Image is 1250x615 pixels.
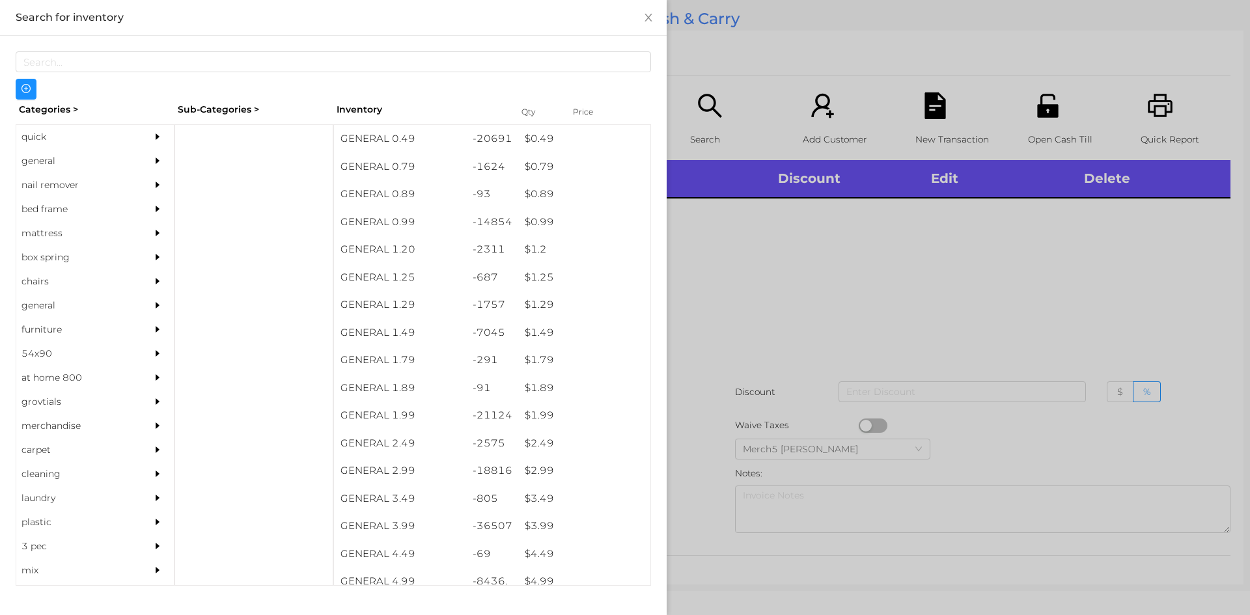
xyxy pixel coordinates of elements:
[153,397,162,406] i: icon: caret-right
[16,582,135,607] div: appliances
[466,430,519,458] div: -2575
[16,558,135,582] div: mix
[153,301,162,310] i: icon: caret-right
[153,228,162,238] i: icon: caret-right
[153,253,162,262] i: icon: caret-right
[466,402,519,430] div: -21124
[334,374,466,402] div: GENERAL 1.89
[334,457,466,485] div: GENERAL 2.99
[153,566,162,575] i: icon: caret-right
[16,294,135,318] div: general
[153,180,162,189] i: icon: caret-right
[334,567,466,595] div: GENERAL 4.99
[16,414,135,438] div: merchandise
[518,153,650,181] div: $ 0.79
[153,204,162,213] i: icon: caret-right
[334,512,466,540] div: GENERAL 3.99
[16,10,651,25] div: Search for inventory
[466,180,519,208] div: -93
[518,402,650,430] div: $ 1.99
[518,208,650,236] div: $ 0.99
[16,534,135,558] div: 3 pec
[466,346,519,374] div: -291
[518,430,650,458] div: $ 2.49
[16,245,135,269] div: box spring
[337,103,505,116] div: Inventory
[466,208,519,236] div: -14854
[334,153,466,181] div: GENERAL 0.79
[518,540,650,568] div: $ 4.49
[466,291,519,319] div: -1757
[334,346,466,374] div: GENERAL 1.79
[334,319,466,347] div: GENERAL 1.49
[466,374,519,402] div: -91
[153,132,162,141] i: icon: caret-right
[16,366,135,390] div: at home 800
[16,342,135,366] div: 54x90
[16,318,135,342] div: furniture
[518,264,650,292] div: $ 1.25
[153,421,162,430] i: icon: caret-right
[518,457,650,485] div: $ 2.99
[334,180,466,208] div: GENERAL 0.89
[518,103,557,121] div: Qty
[643,12,654,23] i: icon: close
[334,264,466,292] div: GENERAL 1.25
[153,349,162,358] i: icon: caret-right
[466,457,519,485] div: -18816
[16,173,135,197] div: nail remover
[518,319,650,347] div: $ 1.49
[16,100,174,120] div: Categories >
[518,346,650,374] div: $ 1.79
[466,236,519,264] div: -2311
[334,402,466,430] div: GENERAL 1.99
[466,125,519,153] div: -20691
[16,462,135,486] div: cleaning
[518,236,650,264] div: $ 1.2
[466,540,519,568] div: -69
[16,390,135,414] div: grovtials
[466,567,519,610] div: -8436.5
[466,153,519,181] div: -1624
[466,512,519,540] div: -36507
[153,541,162,551] i: icon: caret-right
[16,486,135,510] div: laundry
[16,438,135,462] div: carpet
[153,445,162,454] i: icon: caret-right
[570,103,622,121] div: Price
[518,374,650,402] div: $ 1.89
[16,269,135,294] div: chairs
[334,485,466,513] div: GENERAL 3.49
[16,51,651,72] input: Search...
[518,485,650,513] div: $ 3.49
[334,236,466,264] div: GENERAL 1.20
[153,469,162,478] i: icon: caret-right
[334,291,466,319] div: GENERAL 1.29
[16,510,135,534] div: plastic
[153,373,162,382] i: icon: caret-right
[174,100,333,120] div: Sub-Categories >
[466,319,519,347] div: -7045
[16,221,135,245] div: mattress
[153,277,162,286] i: icon: caret-right
[518,125,650,153] div: $ 0.49
[16,149,135,173] div: general
[334,540,466,568] div: GENERAL 4.49
[518,180,650,208] div: $ 0.89
[16,79,36,100] button: icon: plus-circle
[334,125,466,153] div: GENERAL 0.49
[334,208,466,236] div: GENERAL 0.99
[518,291,650,319] div: $ 1.29
[466,264,519,292] div: -687
[153,493,162,502] i: icon: caret-right
[518,512,650,540] div: $ 3.99
[153,517,162,526] i: icon: caret-right
[518,567,650,595] div: $ 4.99
[334,430,466,458] div: GENERAL 2.49
[153,325,162,334] i: icon: caret-right
[16,125,135,149] div: quick
[466,485,519,513] div: -805
[153,156,162,165] i: icon: caret-right
[16,197,135,221] div: bed frame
